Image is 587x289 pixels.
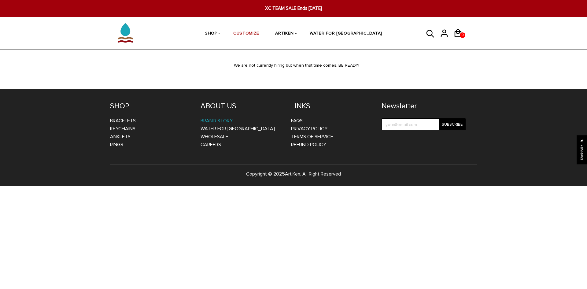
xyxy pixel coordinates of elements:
[110,118,136,124] a: Bracelets
[291,102,372,111] h4: LINKS
[180,5,407,12] span: XC TEAM SALE Ends [DATE]
[577,135,587,164] div: Click to open Judge.me floating reviews tab
[201,102,282,111] h4: ABOUT US
[275,18,294,50] a: ARTIKEN
[460,31,465,39] span: 0
[105,62,488,69] div: We are not currently hiring but when that time comes. BE READY!
[291,118,303,124] a: FAQs
[382,118,466,130] input: your@email.com
[310,18,382,50] a: WATER FOR [GEOGRAPHIC_DATA]
[291,134,333,140] a: Terms of Service
[233,18,259,50] a: CUSTOMIZE
[205,18,217,50] a: SHOP
[453,40,467,41] a: 0
[110,142,123,148] a: Rings
[382,102,466,111] h4: Newsletter
[201,126,275,132] a: WATER FOR [GEOGRAPHIC_DATA]
[110,126,135,132] a: Keychains
[291,142,326,148] a: Refund Policy
[201,118,233,124] a: BRAND STORY
[110,170,477,178] p: Copyright © 2025 . All Right Reserved
[439,118,466,130] input: Subscribe
[201,134,228,140] a: WHOLESALE
[201,142,221,148] a: CAREERS
[285,171,300,177] a: ArtiKen
[110,102,191,111] h4: SHOP
[110,134,131,140] a: Anklets
[291,126,327,132] a: Privacy Policy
